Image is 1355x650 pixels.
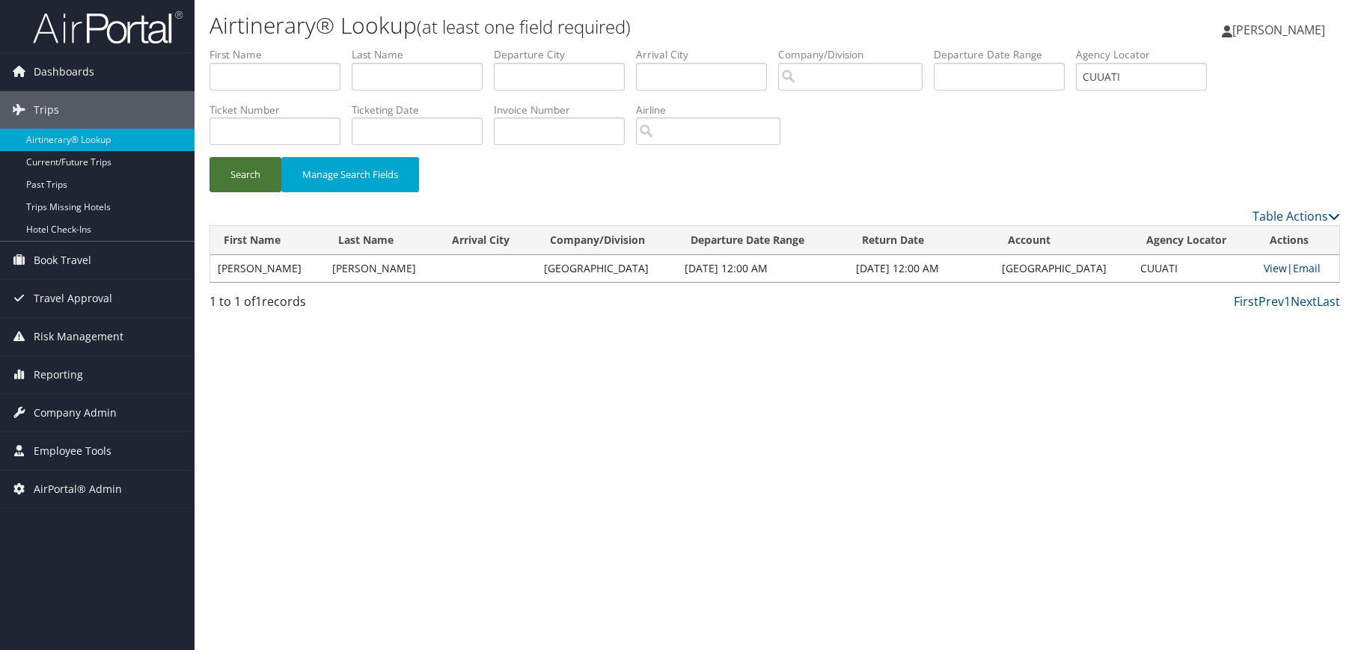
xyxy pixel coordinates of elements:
span: Dashboards [34,53,94,91]
div: 1 to 1 of records [209,292,475,318]
label: Ticket Number [209,102,352,117]
a: 1 [1284,293,1291,310]
a: [PERSON_NAME] [1222,7,1340,52]
span: Travel Approval [34,280,112,317]
a: Prev [1258,293,1284,310]
td: [GEOGRAPHIC_DATA] [536,255,677,282]
th: Company/Division [536,226,677,255]
label: Airline [636,102,792,117]
label: Ticketing Date [352,102,494,117]
span: AirPortal® Admin [34,470,122,508]
th: Arrival City: activate to sort column ascending [438,226,536,255]
span: Company Admin [34,394,117,432]
td: [PERSON_NAME] [325,255,439,282]
td: CUUATI [1133,255,1256,282]
button: Manage Search Fields [281,157,419,192]
span: Trips [34,91,59,129]
label: First Name [209,47,352,62]
td: [GEOGRAPHIC_DATA] [994,255,1133,282]
a: Last [1317,293,1340,310]
a: First [1234,293,1258,310]
td: [PERSON_NAME] [210,255,325,282]
td: | [1256,255,1339,282]
span: 1 [255,293,262,310]
th: Account: activate to sort column ascending [994,226,1133,255]
th: First Name: activate to sort column ascending [210,226,325,255]
th: Actions [1256,226,1339,255]
small: (at least one field required) [417,14,631,39]
img: airportal-logo.png [33,10,183,45]
label: Company/Division [778,47,934,62]
label: Arrival City [636,47,778,62]
h1: Airtinerary® Lookup [209,10,963,41]
a: View [1264,261,1287,275]
label: Invoice Number [494,102,636,117]
th: Last Name: activate to sort column ascending [325,226,439,255]
span: [PERSON_NAME] [1232,22,1325,38]
label: Departure City [494,47,636,62]
label: Last Name [352,47,494,62]
th: Return Date: activate to sort column ascending [848,226,994,255]
td: [DATE] 12:00 AM [677,255,848,282]
label: Departure Date Range [934,47,1076,62]
span: Reporting [34,356,83,393]
span: Book Travel [34,242,91,279]
a: Table Actions [1252,208,1340,224]
a: Email [1293,261,1321,275]
button: Search [209,157,281,192]
span: Employee Tools [34,432,111,470]
label: Agency Locator [1076,47,1218,62]
td: [DATE] 12:00 AM [848,255,994,282]
th: Agency Locator: activate to sort column ascending [1133,226,1256,255]
a: Next [1291,293,1317,310]
span: Risk Management [34,318,123,355]
th: Departure Date Range: activate to sort column ascending [677,226,848,255]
